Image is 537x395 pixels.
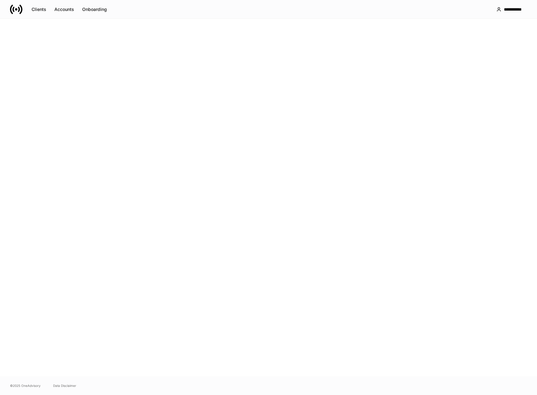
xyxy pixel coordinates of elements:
div: Clients [32,7,46,12]
div: Accounts [54,7,74,12]
a: Data Disclaimer [53,383,76,388]
button: Clients [28,4,50,14]
span: © 2025 OneAdvisory [10,383,41,388]
button: Accounts [50,4,78,14]
button: Onboarding [78,4,111,14]
div: Onboarding [82,7,107,12]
